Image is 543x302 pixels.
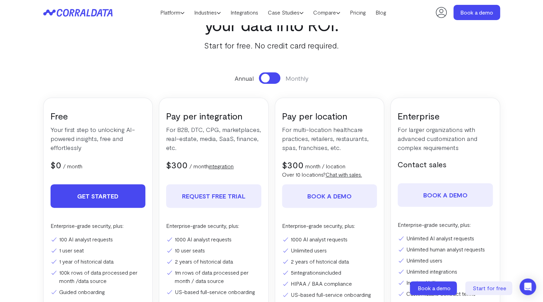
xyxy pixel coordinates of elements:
li: Unlimited integrations [398,267,493,276]
a: integrations [294,269,321,276]
p: Over 10 locations? [282,170,377,179]
a: Book a demo [398,183,493,207]
a: Integrations [226,7,263,18]
p: Your first step to unlocking AI-powered insights, free and effortlessly [51,125,146,152]
a: Book a demo [453,5,500,20]
a: Blog [371,7,391,18]
li: US-based full-service onboarding [282,291,377,299]
p: / month [63,162,82,170]
span: Start for free [473,285,506,291]
p: Enterprise-grade security, plus: [398,221,493,229]
p: Enterprise-grade security, plus: [51,222,146,230]
a: Compare [308,7,345,18]
li: Unlimited AI analyst requests [398,234,493,242]
li: 100 AI analyst requests [51,235,146,243]
li: 1m rows of data processed per month / data source [166,268,261,285]
h3: Pay per integration [166,110,261,122]
li: Customizable contract terms [398,290,493,298]
li: 100k rows of data processed per month / [51,268,146,285]
p: Start for free. No credit card required. [159,39,384,52]
a: Industries [189,7,226,18]
li: 1000 AI analyst requests [282,235,377,243]
h3: Pay per location [282,110,377,122]
a: REQUEST FREE TRIAL [166,184,261,208]
span: $0 [51,159,61,170]
h5: Contact sales [398,159,493,169]
h3: Free [51,110,146,122]
span: $300 [166,159,188,170]
a: data source [78,277,107,284]
li: 1000 AI analyst requests [166,235,261,243]
a: Book a demo [410,281,458,295]
li: 2 years of historical data [282,257,377,266]
li: HIPAA / BAA compliance [282,279,377,288]
h3: Enterprise [398,110,493,122]
li: Unlimited users [282,246,377,255]
li: Guided onboarding [51,288,146,296]
p: For B2B, DTC, CPG, marketplaces, real-estate, media, SaaS, finance, etc. [166,125,261,152]
li: 2 years of historical data [166,257,261,266]
a: Book a demo [282,184,377,208]
li: 1 year of historical data [51,257,146,266]
div: Open Intercom Messenger [519,278,536,295]
li: Unlimited human analyst requests [398,245,493,254]
a: Start for free [465,281,514,295]
span: Book a demo [418,285,451,291]
a: Chat with sales. [326,171,362,178]
p: month / location [305,162,345,170]
a: Pricing [345,7,371,18]
p: For larger organizations with advanced customization and complex requirements [398,125,493,152]
li: Unlimited users [398,256,493,265]
a: Get Started [51,184,146,208]
li: Invoiced billing [398,278,493,287]
li: 1 user seat [51,246,146,255]
a: Platform [155,7,189,18]
p: Enterprise-grade security, plus: [282,222,377,230]
a: Case Studies [263,7,308,18]
li: US-based full-service onboarding [166,288,261,296]
li: 5 included [282,268,377,277]
span: $300 [282,159,304,170]
li: 10 user seats [166,246,261,255]
p: / month [189,162,234,170]
p: Enterprise-grade security, plus: [166,222,261,230]
span: Annual [235,74,254,83]
a: integration [209,163,234,169]
span: Monthly [286,74,308,83]
p: For multi-location healthcare practices, retailers, restaurants, spas, franchises, etc. [282,125,377,152]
